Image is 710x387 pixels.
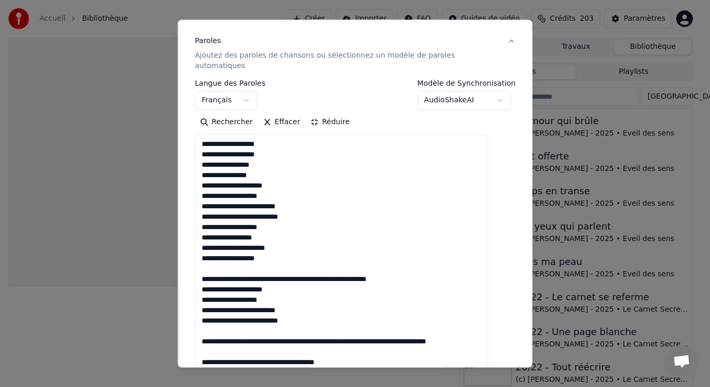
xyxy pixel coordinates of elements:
label: Modèle de Synchronisation [417,79,515,87]
label: Langue des Paroles [195,79,266,87]
button: Rechercher [195,114,258,130]
p: Ajoutez des paroles de chansons ou sélectionnez un modèle de paroles automatiques [195,50,499,71]
div: Paroles [195,36,221,46]
button: Effacer [258,114,305,130]
button: ParolesAjoutez des paroles de chansons ou sélectionnez un modèle de paroles automatiques [195,28,516,79]
button: Réduire [305,114,354,130]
